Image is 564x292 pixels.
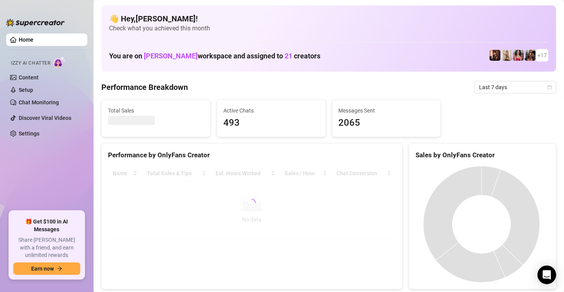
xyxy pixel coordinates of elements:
[144,52,198,60] span: [PERSON_NAME]
[13,262,80,275] button: Earn nowarrow-right
[479,81,552,93] span: Last 7 days
[490,50,500,61] img: Dragonjen710 (@dragonjen)
[108,150,396,160] div: Performance by OnlyFans Creator
[19,87,33,93] a: Setup
[415,150,550,160] div: Sales by OnlyFans Creator
[109,52,320,60] h1: You are on workspace and assigned to creators
[53,56,65,68] img: AI Chatter
[19,130,39,137] a: Settings
[547,85,552,90] span: calendar
[57,266,62,271] span: arrow-right
[11,60,50,67] span: Izzy AI Chatter
[108,106,204,115] span: Total Sales
[13,218,80,233] span: 🎁 Get $100 in AI Messages
[223,106,319,115] span: Active Chats
[339,106,435,115] span: Messages Sent
[31,266,54,272] span: Earn now
[19,74,39,81] a: Content
[109,24,548,33] span: Check what you achieved this month
[19,99,59,106] a: Chat Monitoring
[19,37,34,43] a: Home
[248,199,256,207] span: loading
[537,266,556,284] div: Open Intercom Messenger
[339,116,435,130] span: 2065
[513,50,524,61] img: Aaliyah (@edmflowerfairy)
[285,52,292,60] span: 21
[13,236,80,259] span: Share [PERSON_NAME] with a friend, and earn unlimited rewards
[525,50,536,61] img: Erica (@ericabanks)
[19,115,71,121] a: Discover Viral Videos
[501,50,512,61] img: Monique (@moneybagmoee)
[537,51,547,60] span: + 17
[223,116,319,130] span: 493
[101,82,188,93] h4: Performance Breakdown
[6,19,65,26] img: logo-BBDzfeDw.svg
[109,13,548,24] h4: 👋 Hey, [PERSON_NAME] !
